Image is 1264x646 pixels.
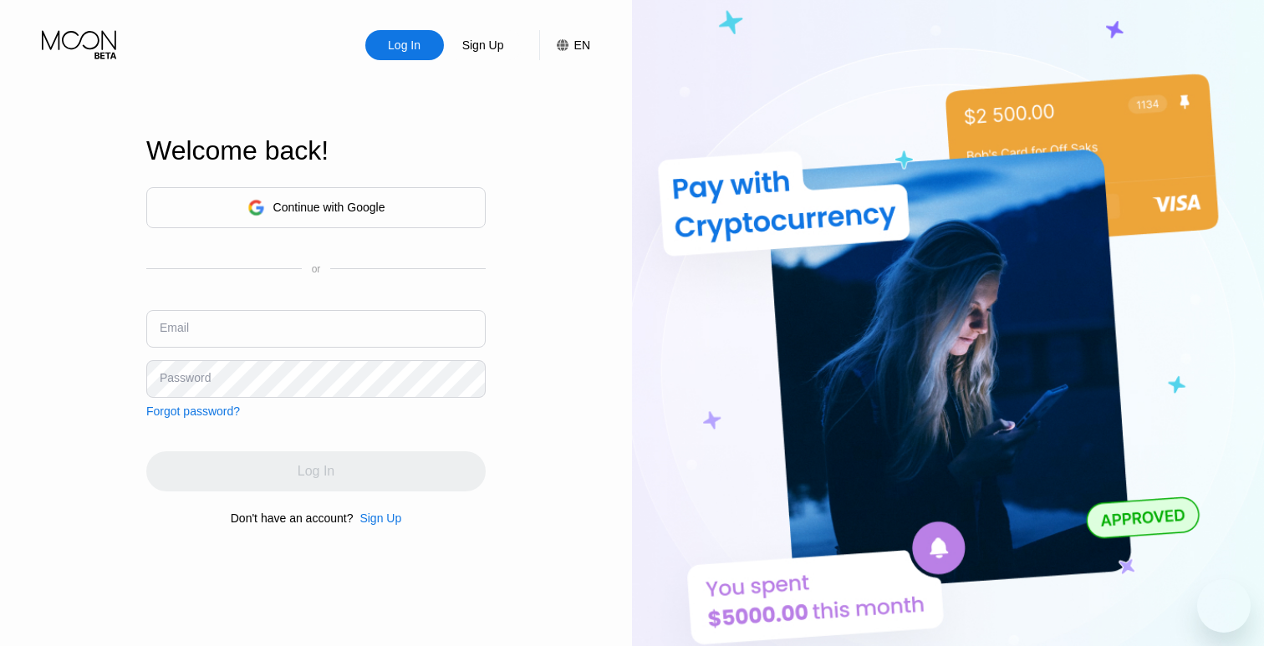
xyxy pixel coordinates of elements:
div: Continue with Google [146,187,486,228]
div: Log In [365,30,444,60]
div: Sign Up [359,511,401,525]
div: Forgot password? [146,404,240,418]
div: EN [539,30,590,60]
div: Email [160,321,189,334]
div: Sign Up [444,30,522,60]
div: Continue with Google [273,201,385,214]
div: Log In [386,37,422,53]
iframe: Button to launch messaging window [1197,579,1251,633]
div: Sign Up [353,511,401,525]
div: EN [574,38,590,52]
div: or [312,263,321,275]
div: Don't have an account? [231,511,354,525]
div: Password [160,371,211,384]
div: Welcome back! [146,135,486,166]
div: Sign Up [461,37,506,53]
